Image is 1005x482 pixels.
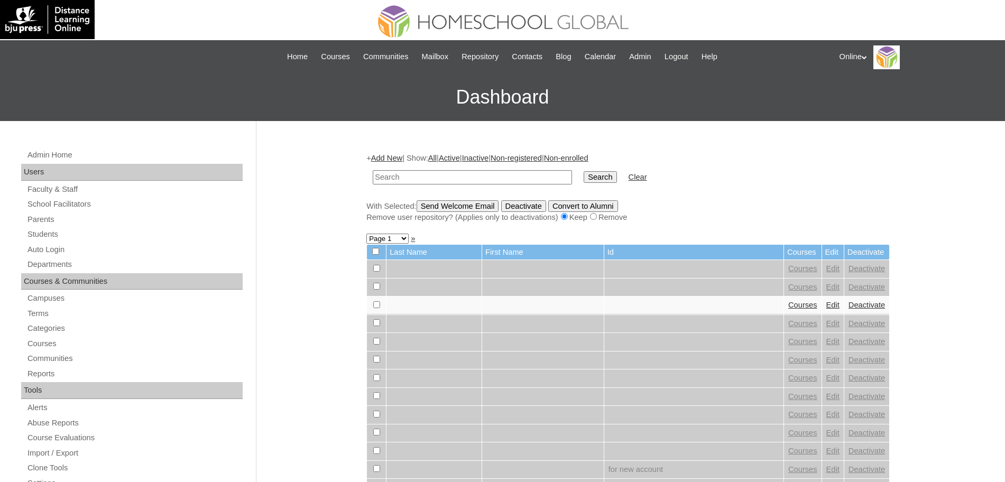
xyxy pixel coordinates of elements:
a: Courses [788,410,817,419]
a: Active [439,154,460,162]
a: Admin Home [26,149,243,162]
a: Help [696,51,723,63]
a: Deactivate [849,410,885,419]
input: Search [373,170,572,184]
a: Deactivate [849,356,885,364]
input: Search [584,171,616,183]
a: Students [26,228,243,241]
a: Edit [826,283,840,291]
div: + | Show: | | | | [366,153,890,223]
a: Parents [26,213,243,226]
a: Non-registered [491,154,542,162]
a: Courses [26,337,243,350]
td: for new account [604,461,783,479]
a: Calendar [579,51,621,63]
a: Deactivate [849,301,885,309]
a: Abuse Reports [26,416,243,430]
td: Last Name [386,245,482,260]
a: Edit [826,337,840,346]
a: Courses [788,429,817,437]
a: Mailbox [417,51,454,63]
a: Edit [826,429,840,437]
a: Courses [316,51,355,63]
a: Import / Export [26,447,243,460]
a: Courses [788,264,817,273]
a: Reports [26,367,243,381]
span: Contacts [512,51,542,63]
a: Edit [826,356,840,364]
h3: Dashboard [5,73,1000,121]
a: Communities [358,51,414,63]
a: Edit [826,374,840,382]
a: Non-enrolled [544,154,588,162]
a: Deactivate [849,392,885,401]
td: Courses [784,245,822,260]
div: Users [21,164,243,181]
a: School Facilitators [26,198,243,211]
td: First Name [482,245,604,260]
a: Deactivate [849,319,885,328]
span: Blog [556,51,571,63]
a: Courses [788,392,817,401]
a: Deactivate [849,283,885,291]
input: Convert to Alumni [548,200,618,212]
a: All [428,154,437,162]
div: Tools [21,382,243,399]
td: Id [604,245,783,260]
div: Courses & Communities [21,273,243,290]
a: Departments [26,258,243,271]
a: Categories [26,322,243,335]
a: Deactivate [849,429,885,437]
a: Edit [826,410,840,419]
a: Courses [788,356,817,364]
input: Deactivate [501,200,546,212]
span: Help [702,51,717,63]
a: Alerts [26,401,243,414]
img: logo-white.png [5,5,89,34]
a: Terms [26,307,243,320]
a: Edit [826,447,840,455]
td: Deactivate [844,245,889,260]
a: Logout [659,51,694,63]
a: Deactivate [849,447,885,455]
a: Repository [456,51,504,63]
span: Communities [363,51,409,63]
a: Deactivate [849,465,885,474]
a: Inactive [462,154,489,162]
a: Courses [788,301,817,309]
input: Send Welcome Email [417,200,499,212]
a: Courses [788,465,817,474]
span: Mailbox [422,51,449,63]
a: Courses [788,283,817,291]
a: » [411,234,415,243]
a: Clone Tools [26,461,243,475]
a: Edit [826,301,840,309]
span: Courses [321,51,350,63]
a: Campuses [26,292,243,305]
a: Edit [826,465,840,474]
a: Courses [788,319,817,328]
span: Calendar [585,51,616,63]
a: Admin [624,51,657,63]
a: Edit [826,264,840,273]
a: Edit [826,392,840,401]
a: Deactivate [849,374,885,382]
a: Edit [826,319,840,328]
a: Add New [371,154,402,162]
a: Deactivate [849,337,885,346]
a: Contacts [506,51,548,63]
span: Logout [665,51,688,63]
div: With Selected: [366,200,890,223]
div: Remove user repository? (Applies only to deactivations) Keep Remove [366,212,890,223]
a: Courses [788,337,817,346]
a: Courses [788,447,817,455]
a: Deactivate [849,264,885,273]
a: Course Evaluations [26,431,243,444]
td: Edit [822,245,844,260]
span: Home [287,51,308,63]
a: Home [282,51,313,63]
img: Online Academy [873,45,900,69]
a: Faculty & Staff [26,183,243,196]
a: Clear [629,173,647,181]
a: Auto Login [26,243,243,256]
